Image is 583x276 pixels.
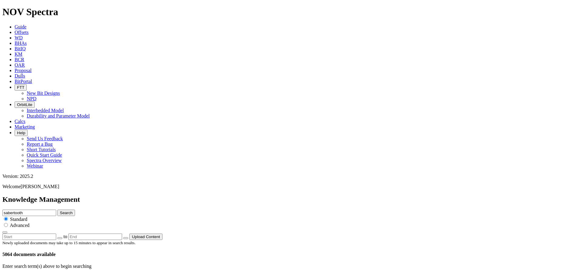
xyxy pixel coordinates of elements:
small: Newly uploaded documents may take up to 15 minutes to appear in search results. [2,241,135,245]
button: Search [57,210,75,216]
h1: NOV Spectra [2,6,581,18]
a: Quick Start Guide [27,152,62,158]
h4: 5064 documents available [2,252,581,257]
a: Send Us Feedback [27,136,63,141]
a: WD [15,35,23,40]
span: [PERSON_NAME] [21,184,59,189]
a: BitIQ [15,46,26,51]
a: KM [15,52,22,57]
a: Interbedded Model [27,108,64,113]
a: Report a Bug [27,141,53,147]
h2: Knowledge Management [2,195,581,204]
a: Marketing [15,124,35,129]
a: OAR [15,62,25,68]
input: e.g. Smoothsteer Record [2,210,56,216]
p: Enter search term(s) above to begin searching [2,264,581,269]
a: Guide [15,24,26,29]
div: Version: 2025.2 [2,174,581,179]
a: BHAs [15,41,27,46]
a: Durability and Parameter Model [27,113,90,118]
button: Upload Content [129,234,162,240]
span: FTT [17,85,24,90]
a: Webinar [27,163,43,168]
span: Advanced [10,223,29,228]
a: BitPortal [15,79,32,84]
button: OrbitLite [15,101,35,108]
a: Dulls [15,73,25,78]
a: Calcs [15,119,26,124]
button: FTT [15,84,27,91]
a: Proposal [15,68,32,73]
span: OrbitLite [17,102,32,107]
input: Start [2,234,56,240]
a: Short Tutorials [27,147,56,152]
span: to [63,234,67,239]
span: Standard [10,217,27,222]
input: End [68,234,122,240]
a: New Bit Designs [27,91,60,96]
a: Offsets [15,30,29,35]
a: BCR [15,57,24,62]
a: NPD [27,96,36,101]
p: Welcome [2,184,581,189]
a: Spectra Overview [27,158,62,163]
button: Help [15,130,28,136]
span: Help [17,131,25,135]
